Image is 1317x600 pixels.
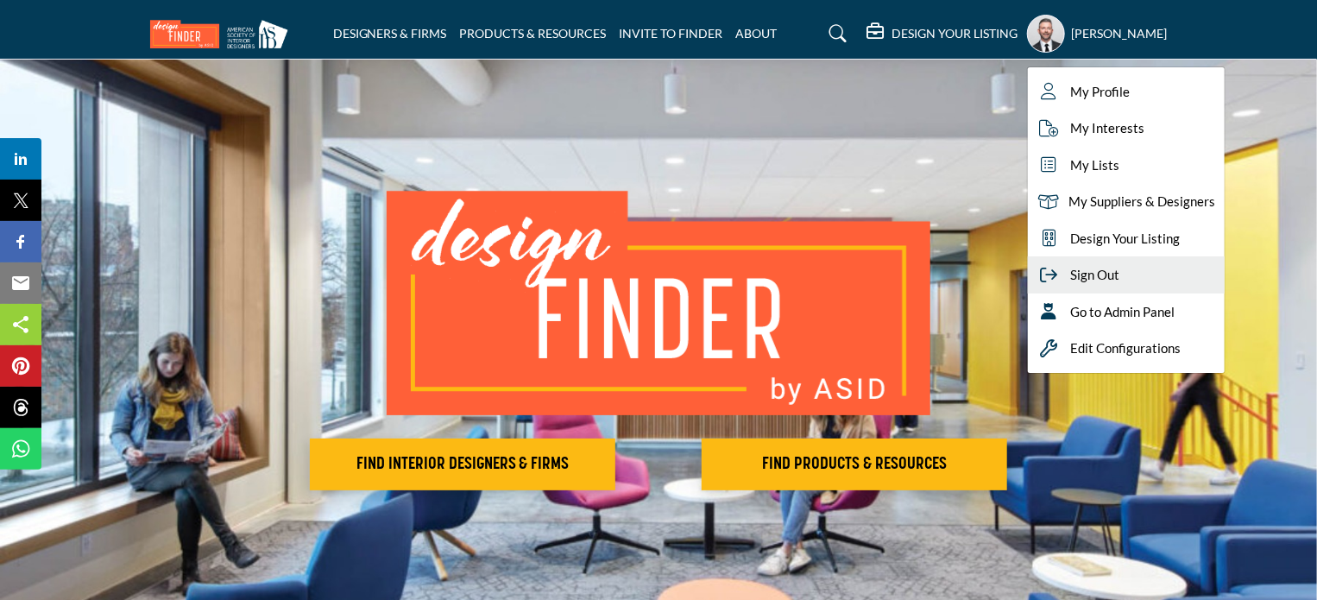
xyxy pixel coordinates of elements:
[1071,229,1181,249] span: Design Your Listing
[1071,118,1145,138] span: My Interests
[620,26,723,41] a: INVITE TO FINDER
[1028,110,1225,147] a: My Interests
[460,26,607,41] a: PRODUCTS & RESOURCES
[736,26,778,41] a: ABOUT
[892,26,1018,41] h5: DESIGN YOUR LISTING
[1071,155,1120,175] span: My Lists
[1071,82,1131,102] span: My Profile
[867,23,1018,44] div: DESIGN YOUR LISTING
[1028,147,1225,184] a: My Lists
[1072,25,1168,42] h5: [PERSON_NAME]
[1071,302,1175,322] span: Go to Admin Panel
[812,20,858,47] a: Search
[1027,15,1065,53] button: Show hide supplier dropdown
[387,191,930,415] img: image
[333,26,447,41] a: DESIGNERS & FIRMS
[1071,265,1120,285] span: Sign Out
[1028,73,1225,111] a: My Profile
[707,454,1002,475] h2: FIND PRODUCTS & RESOURCES
[1069,192,1216,212] span: My Suppliers & Designers
[315,454,610,475] h2: FIND INTERIOR DESIGNERS & FIRMS
[1028,183,1225,220] a: My Suppliers & Designers
[150,20,297,48] img: Site Logo
[1028,220,1225,257] a: Design Your Listing
[702,439,1007,490] button: FIND PRODUCTS & RESOURCES
[1071,338,1182,358] span: Edit Configurations
[310,439,615,490] button: FIND INTERIOR DESIGNERS & FIRMS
